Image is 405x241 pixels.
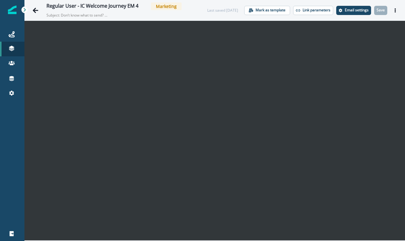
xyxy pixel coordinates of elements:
[8,6,17,14] img: Inflection
[303,8,330,12] p: Link parameters
[207,8,238,13] div: Last saved [DATE]
[46,10,108,18] p: Subject: Don’t know what to send? Let us help!
[46,3,138,10] div: Regular User - IC Welcome Journey EM 4
[377,8,385,12] p: Save
[244,6,290,15] button: Mark as template
[390,6,400,15] button: Actions
[151,2,182,10] span: Marketing
[345,8,369,12] p: Email settings
[29,4,42,17] button: Go back
[256,8,285,12] p: Mark as template
[374,6,387,15] button: Save
[293,6,333,15] button: Link parameters
[336,6,371,15] button: Settings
